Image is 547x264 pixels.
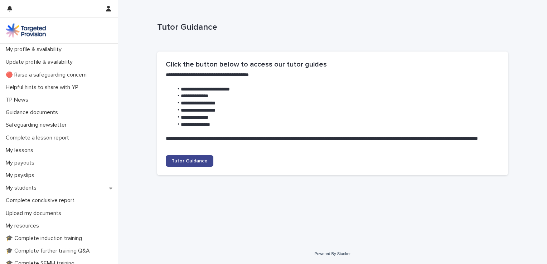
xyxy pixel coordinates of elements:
[3,197,80,204] p: Complete conclusive report
[3,97,34,103] p: TP News
[3,185,42,191] p: My students
[3,172,40,179] p: My payslips
[3,84,84,91] p: Helpful hints to share with YP
[3,210,67,217] p: Upload my documents
[3,59,78,65] p: Update profile & availability
[157,22,505,33] p: Tutor Guidance
[314,251,350,256] a: Powered By Stacker
[3,46,67,53] p: My profile & availability
[3,72,92,78] p: 🔴 Raise a safeguarding concern
[166,155,213,167] a: Tutor Guidance
[3,147,39,154] p: My lessons
[166,60,499,69] h2: Click the button below to access our tutor guides
[3,235,88,242] p: 🎓 Complete induction training
[3,223,45,229] p: My resources
[3,248,96,254] p: 🎓 Complete further training Q&A
[3,122,72,128] p: Safeguarding newsletter
[3,109,64,116] p: Guidance documents
[6,23,46,38] img: M5nRWzHhSzIhMunXDL62
[171,158,208,163] span: Tutor Guidance
[3,160,40,166] p: My payouts
[3,135,75,141] p: Complete a lesson report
